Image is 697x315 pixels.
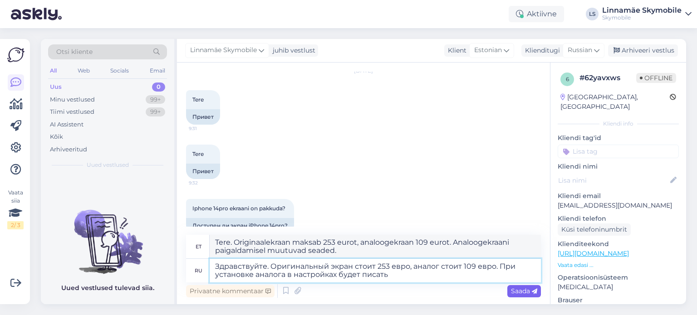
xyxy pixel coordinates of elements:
p: [EMAIL_ADDRESS][DOMAIN_NAME] [558,201,679,210]
div: Socials [108,65,131,77]
span: Russian [568,45,592,55]
span: Tere [192,150,204,157]
div: Aktiivne [509,6,564,22]
div: juhib vestlust [269,46,315,55]
div: Skymobile [602,14,682,21]
div: LS [586,8,599,20]
textarea: Tere. Originaalekraan maksab 253 eurot, analoogekraan 109 eurot. Analoogekraani paigaldamisel muu... [210,235,541,258]
p: Kliendi tag'id [558,133,679,143]
img: No chats [41,194,174,275]
p: Kliendi nimi [558,162,679,171]
div: Uus [50,82,62,92]
p: Klienditeekond [558,239,679,249]
a: Linnamäe SkymobileSkymobile [602,7,692,21]
span: Estonian [474,45,502,55]
div: All [48,65,59,77]
div: 99+ [146,107,165,116]
div: Minu vestlused [50,95,95,104]
div: [GEOGRAPHIC_DATA], [GEOGRAPHIC_DATA] [560,92,670,111]
span: 9:31 [189,125,223,132]
input: Lisa nimi [558,175,668,185]
div: Kõik [50,132,63,141]
div: ru [195,263,202,278]
span: Saada [511,287,537,295]
p: Uued vestlused tulevad siia. [61,283,154,293]
div: Kliendi info [558,120,679,128]
span: 6 [566,76,569,82]
div: Доступен ли экран iPhone 14pro? [186,218,294,233]
img: Askly Logo [7,46,25,63]
div: 0 [152,82,165,92]
div: Klient [444,46,466,55]
div: Web [76,65,92,77]
span: 9:32 [189,179,223,186]
p: [MEDICAL_DATA] [558,282,679,292]
div: Klienditugi [521,46,560,55]
span: Linnamäe Skymobile [190,45,257,55]
span: Offline [636,73,676,83]
div: Linnamäe Skymobile [602,7,682,14]
p: Kliendi email [558,191,679,201]
div: # 62yavxws [579,73,636,83]
div: Arhiveeritud [50,145,87,154]
a: [URL][DOMAIN_NAME] [558,249,629,257]
div: 99+ [146,95,165,104]
input: Lisa tag [558,145,679,158]
div: Привет [186,109,220,125]
p: Brauser [558,296,679,305]
span: Iphone 14pro ekraani on pakkuda? [192,205,285,212]
span: Otsi kliente [56,47,93,57]
span: Uued vestlused [87,161,129,169]
div: AI Assistent [50,120,83,129]
div: Küsi telefoninumbrit [558,223,631,236]
div: Privaatne kommentaar [186,285,275,297]
p: Vaata edasi ... [558,261,679,269]
div: Vaata siia [7,189,24,229]
div: Tiimi vestlused [50,107,94,116]
textarea: Здравствуйте. Оригинальный экран стоит 253 евро, аналог стоит 109 евро. При установке аналога в н... [210,259,541,282]
p: Operatsioonisüsteem [558,273,679,282]
div: Email [148,65,167,77]
div: Arhiveeri vestlus [608,44,678,57]
div: 2 / 3 [7,221,24,229]
span: Tere [192,96,204,103]
div: et [196,239,201,254]
p: Kliendi telefon [558,214,679,223]
div: Привет [186,164,220,179]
